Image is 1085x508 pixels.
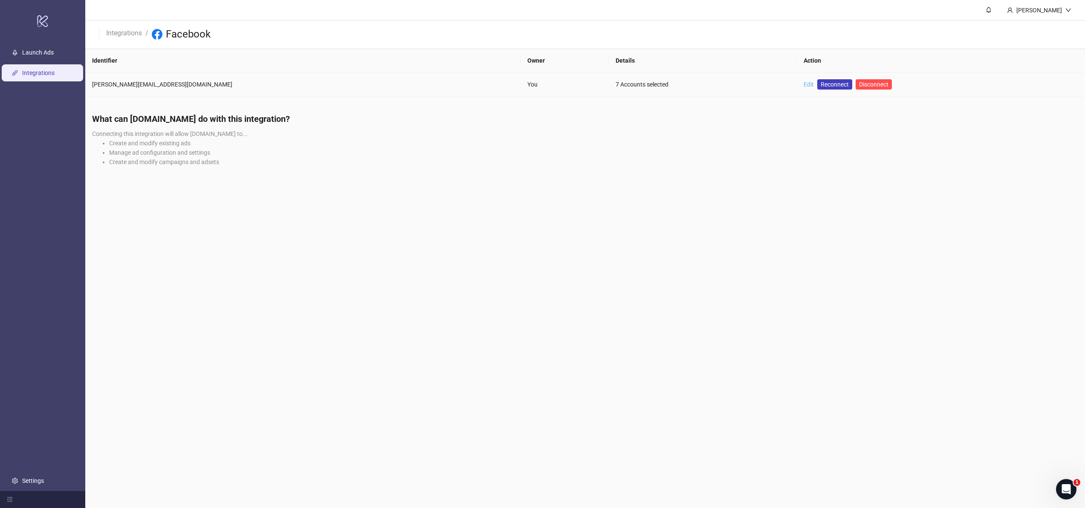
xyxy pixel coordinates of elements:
[856,79,892,89] button: Disconnect
[104,28,144,37] a: Integrations
[1073,479,1080,486] span: 1
[109,148,1078,157] li: Manage ad configuration and settings
[92,113,1078,125] h4: What can [DOMAIN_NAME] do with this integration?
[7,496,13,502] span: menu-fold
[797,49,1085,72] th: Action
[817,79,852,89] a: Reconnect
[1065,7,1071,13] span: down
[616,80,790,89] div: 7 Accounts selected
[109,139,1078,148] li: Create and modify existing ads
[22,49,54,56] a: Launch Ads
[1007,7,1013,13] span: user
[145,28,148,41] li: /
[166,28,211,41] h3: Facebook
[92,80,514,89] div: [PERSON_NAME][EMAIL_ADDRESS][DOMAIN_NAME]
[821,80,849,89] span: Reconnect
[859,81,888,88] span: Disconnect
[986,7,992,13] span: bell
[804,81,814,88] a: Edit
[85,49,521,72] th: Identifier
[22,69,55,76] a: Integrations
[609,49,797,72] th: Details
[527,80,602,89] div: You
[109,157,1078,167] li: Create and modify campaigns and adsets
[92,130,248,137] span: Connecting this integration will allow [DOMAIN_NAME] to...
[22,477,44,484] a: Settings
[1013,6,1065,15] div: [PERSON_NAME]
[1056,479,1076,499] iframe: Intercom live chat
[521,49,608,72] th: Owner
